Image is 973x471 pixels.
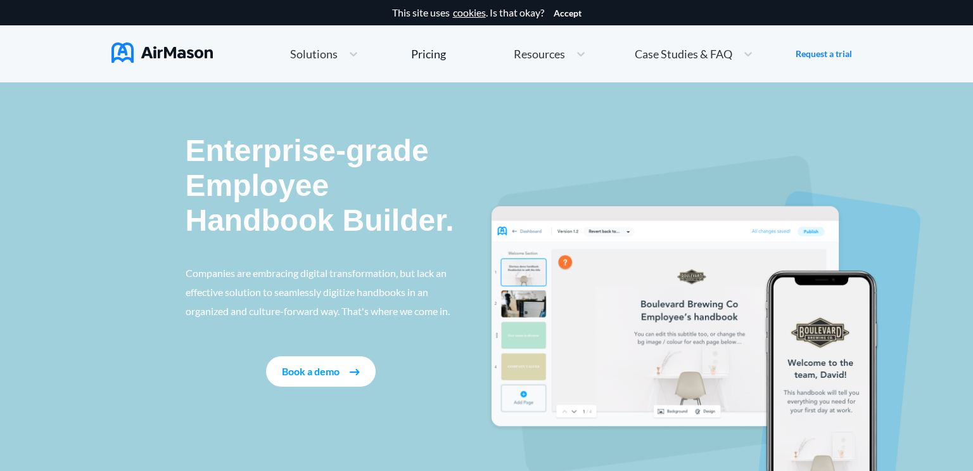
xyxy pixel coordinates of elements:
[290,48,338,60] span: Solutions
[411,48,446,60] div: Pricing
[514,48,565,60] span: Resources
[266,356,376,387] button: Book a demo
[186,264,457,321] p: Companies are embracing digital transformation, but lack an effective solution to seamlessly digi...
[453,7,486,18] a: cookies
[796,48,852,60] a: Request a trial
[186,133,457,238] p: Enterprise-grade Employee Handbook Builder.
[635,48,732,60] span: Case Studies & FAQ
[411,42,446,65] a: Pricing
[111,42,213,63] img: AirMason Logo
[554,8,582,18] button: Accept cookies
